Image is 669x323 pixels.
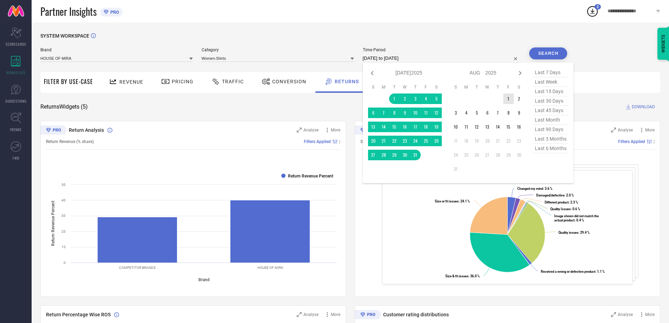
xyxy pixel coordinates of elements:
tspan: Return Revenue Percent [51,201,55,246]
th: Wednesday [400,84,410,90]
span: TRENDS [10,127,22,132]
div: Premium [355,310,381,321]
span: Partner Insights [40,4,97,19]
th: Wednesday [482,84,493,90]
td: Fri Aug 08 2025 [503,108,514,118]
td: Fri Jul 11 2025 [421,108,431,118]
text: : 3.6 % [517,187,552,190]
text: : 1.1 % [541,270,605,273]
div: Open download list [586,5,599,18]
th: Saturday [514,84,524,90]
td: Fri Aug 01 2025 [503,93,514,104]
svg: Zoom [297,128,302,133]
td: Tue Jul 29 2025 [389,150,400,160]
td: Fri Aug 29 2025 [503,150,514,160]
td: Mon Aug 04 2025 [461,108,472,118]
tspan: Damaged/defective [536,193,564,197]
input: Select time period [363,54,521,63]
td: Sat Aug 16 2025 [514,122,524,132]
button: Search [529,47,567,59]
th: Thursday [493,84,503,90]
td: Thu Aug 21 2025 [493,136,503,146]
th: Sunday [451,84,461,90]
tspan: Size or fit issues [435,199,459,203]
span: Traffic [222,79,244,84]
span: Analyse [618,128,633,133]
td: Tue Jul 22 2025 [389,136,400,146]
text: 50 [61,183,66,187]
th: Monday [379,84,389,90]
td: Sun Aug 31 2025 [451,164,461,174]
text: Return Revenue Percent [288,174,333,179]
text: : 2.3 % [545,200,578,204]
svg: Zoom [611,128,616,133]
span: PRO [109,9,119,15]
span: More [331,312,340,317]
th: Tuesday [389,84,400,90]
span: More [645,312,655,317]
td: Wed Aug 13 2025 [482,122,493,132]
th: Saturday [431,84,442,90]
tspan: Quality Issues [550,207,571,211]
span: Return Revenue (% share) [46,139,94,144]
tspan: Size & fit issues [445,274,468,278]
td: Sun Aug 24 2025 [451,150,461,160]
td: Mon Aug 25 2025 [461,150,472,160]
td: Sat Jul 19 2025 [431,122,442,132]
tspan: Brand [198,277,210,282]
td: Wed Aug 27 2025 [482,150,493,160]
td: Thu Jul 17 2025 [410,122,421,132]
span: last 7 days [533,68,568,77]
td: Tue Aug 26 2025 [472,150,482,160]
span: last 90 days [533,125,568,134]
td: Mon Jul 21 2025 [379,136,389,146]
th: Friday [503,84,514,90]
tspan: Changed my mind [517,187,543,190]
th: Friday [421,84,431,90]
span: FWD [13,155,19,161]
td: Mon Jul 07 2025 [379,108,389,118]
td: Sat Aug 23 2025 [514,136,524,146]
span: | [654,139,655,144]
span: DOWNLOAD [632,103,655,110]
td: Sun Aug 17 2025 [451,136,461,146]
span: Returns [335,79,359,84]
span: Brand [40,47,193,52]
span: Filters Applied [304,139,331,144]
td: Wed Jul 23 2025 [400,136,410,146]
td: Wed Jul 09 2025 [400,108,410,118]
td: Thu Jul 24 2025 [410,136,421,146]
text: : 2.0 % [536,193,574,197]
span: Category [202,47,354,52]
td: Thu Aug 28 2025 [493,150,503,160]
td: Tue Jul 15 2025 [389,122,400,132]
td: Wed Jul 30 2025 [400,150,410,160]
span: Return Analysis [69,127,104,133]
span: last 3 months [533,134,568,144]
span: Pricing [172,79,194,84]
td: Mon Jul 14 2025 [379,122,389,132]
td: Sun Jul 06 2025 [368,108,379,118]
text: 0 [64,261,66,265]
td: Thu Jul 31 2025 [410,150,421,160]
td: Sat Jul 26 2025 [431,136,442,146]
span: last 30 days [533,96,568,106]
span: Analyse [618,312,633,317]
td: Mon Aug 11 2025 [461,122,472,132]
td: Sun Aug 10 2025 [451,122,461,132]
span: Returns Widgets ( 5 ) [40,103,88,110]
span: Time Period [363,47,521,52]
td: Thu Jul 03 2025 [410,93,421,104]
text: : 0.4 % [554,214,599,222]
td: Fri Aug 22 2025 [503,136,514,146]
td: Sat Jul 05 2025 [431,93,442,104]
td: Fri Jul 04 2025 [421,93,431,104]
td: Tue Aug 19 2025 [472,136,482,146]
text: COMPETITOR BRANDS [119,266,156,270]
span: 2 [597,5,599,9]
text: : 36.0 % [445,274,480,278]
text: 40 [61,198,66,202]
span: Filter By Use-Case [44,77,93,86]
span: Revenue [119,79,143,85]
span: last 15 days [533,87,568,96]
